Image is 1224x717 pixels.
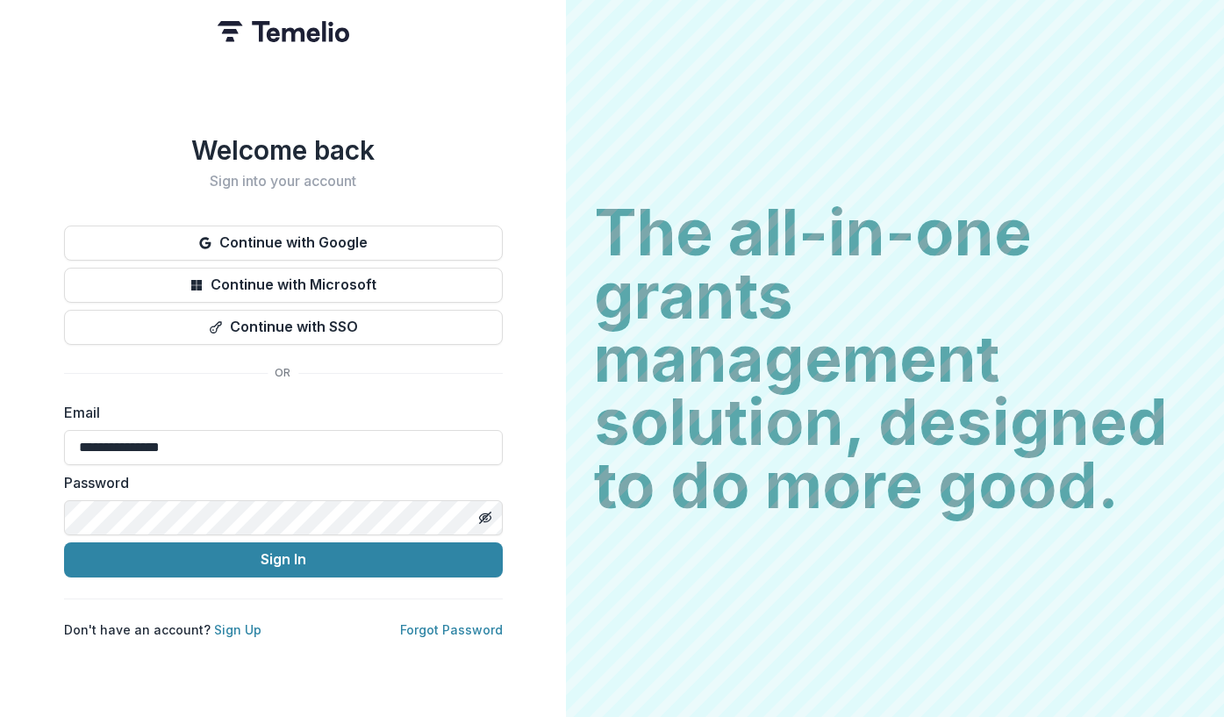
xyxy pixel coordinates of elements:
[64,402,492,423] label: Email
[64,268,503,303] button: Continue with Microsoft
[64,542,503,577] button: Sign In
[64,173,503,190] h2: Sign into your account
[64,472,492,493] label: Password
[64,226,503,261] button: Continue with Google
[400,622,503,637] a: Forgot Password
[64,134,503,166] h1: Welcome back
[471,504,499,532] button: Toggle password visibility
[218,21,349,42] img: Temelio
[64,620,261,639] p: Don't have an account?
[64,310,503,345] button: Continue with SSO
[214,622,261,637] a: Sign Up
